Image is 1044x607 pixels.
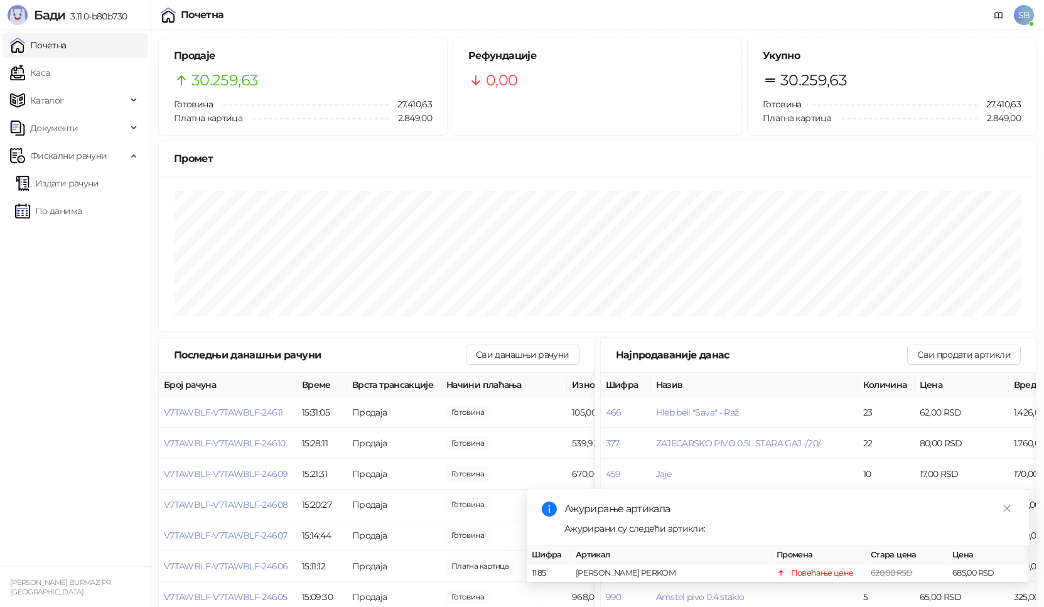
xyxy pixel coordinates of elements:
span: 27.410,63 [977,97,1021,111]
th: Шифра [601,373,651,397]
span: 620,00 RSD [871,568,913,577]
span: Платна картица [174,112,242,124]
td: 15:31:05 [297,397,347,428]
span: 0,00 [486,68,517,92]
span: 105,00 [446,406,489,419]
img: Logo [8,5,28,25]
td: Продаја [347,459,441,490]
div: Ажурирани су следећи артикли: [564,522,1014,535]
span: info-circle [542,502,557,517]
td: 10 [858,459,915,490]
span: Фискални рачуни [30,143,107,168]
span: Бади [34,8,65,23]
a: Close [1000,502,1014,515]
td: [PERSON_NAME] PERKOM [571,564,772,583]
span: close [1003,504,1011,513]
th: Количина [858,373,915,397]
th: Артикал [571,546,772,564]
span: 135,00 [446,498,489,512]
button: V7TAWBLF-V7TAWBLF-24610 [164,438,285,449]
button: 990 [606,591,622,603]
th: Време [297,373,347,397]
span: Платна картица [763,112,831,124]
button: ZAJECARSKO PIVO 0.5L STARA GAJ.-/20/- [656,438,823,449]
th: Износ [567,373,661,397]
span: Документи [30,115,78,141]
a: Издати рачуни [15,171,99,196]
div: Промет [174,151,1021,166]
button: V7TAWBLF-V7TAWBLF-24607 [164,530,287,541]
span: 212,00 [446,529,489,542]
td: Продаја [347,428,441,459]
button: Hleb beli "Sava" - Raž [656,407,739,418]
button: Сви данашњи рачуни [466,345,579,365]
div: Најпродаваније данас [616,347,908,363]
a: Каса [10,60,50,85]
span: Готовина [174,99,213,110]
th: Назив [651,373,858,397]
td: 15:20:27 [297,490,347,520]
th: Цена [915,373,1009,397]
td: Продаја [347,520,441,551]
button: Сви продати артикли [907,345,1021,365]
span: Jaje [656,468,671,480]
th: Начини плаћања [441,373,567,397]
button: Amstel pivo 0.4 staklo [656,591,745,603]
span: 27.410,63 [389,97,432,111]
button: V7TAWBLF-V7TAWBLF-24608 [164,499,288,510]
button: 466 [606,407,622,418]
td: 17,00 RSD [915,459,1009,490]
td: 685,00 RSD [947,564,1029,583]
td: 539,92 RSD [567,428,661,459]
h5: Укупно [763,48,1021,63]
div: Последњи данашњи рачуни [174,347,466,363]
span: 30.259,63 [780,68,847,92]
button: 459 [606,468,621,480]
span: Готовина [763,99,802,110]
td: Продаја [347,397,441,428]
span: SB [1014,5,1034,25]
span: 670,00 [446,467,489,481]
td: 1185 [527,564,571,583]
td: 62,00 RSD [915,397,1009,428]
th: Промена [772,546,866,564]
th: Број рачуна [159,373,297,397]
button: V7TAWBLF-V7TAWBLF-24611 [164,407,283,418]
td: Продаја [347,490,441,520]
a: По данима [15,198,82,223]
td: 23 [858,397,915,428]
span: 30.259,63 [191,68,258,92]
h5: Рефундације [468,48,726,63]
td: 15:28:11 [297,428,347,459]
span: 595,00 [446,559,514,573]
th: Цена [947,546,1029,564]
td: 15:11:12 [297,551,347,582]
span: 968,00 [446,590,489,604]
span: 539,92 [446,436,489,450]
td: 15:21:31 [297,459,347,490]
th: Врста трансакције [347,373,441,397]
td: 15:14:44 [297,520,347,551]
div: Повећање цене [791,567,854,579]
div: Почетна [181,10,224,20]
span: Каталог [30,88,64,113]
td: 80,00 RSD [915,428,1009,459]
th: Стара цена [866,546,947,564]
span: V7TAWBLF-V7TAWBLF-24605 [164,591,287,603]
div: Ажурирање артикала [564,502,1014,517]
button: V7TAWBLF-V7TAWBLF-24609 [164,468,288,480]
h5: Продаје [174,48,432,63]
a: Почетна [10,33,67,58]
small: [PERSON_NAME] BURMAZ PR [GEOGRAPHIC_DATA] [10,578,110,596]
button: V7TAWBLF-V7TAWBLF-24606 [164,561,288,572]
a: Документација [989,5,1009,25]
